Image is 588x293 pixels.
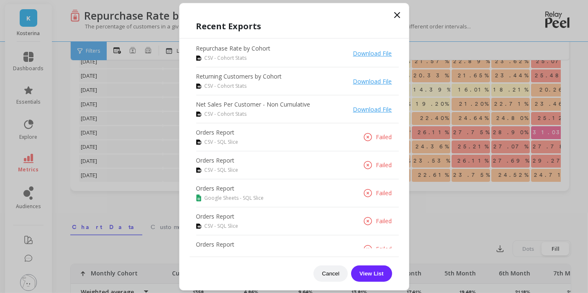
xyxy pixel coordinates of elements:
[196,56,201,61] img: csv icon
[196,140,201,145] img: csv icon
[196,100,311,109] p: Net Sales Per Customer - Non Cumulative
[196,156,239,165] p: Orders Report
[353,77,392,85] a: Download File
[205,138,239,146] span: CSV - SQL Slice
[196,72,282,81] p: Returning Customers by Cohort
[196,20,392,33] h1: Recent Exports
[313,265,348,282] button: Cancel
[196,84,201,89] img: csv icon
[196,184,264,193] p: Orders Report
[205,166,239,174] span: CSV - SQL Slice
[376,161,392,169] p: Failed
[376,245,392,253] p: Failed
[376,217,392,225] p: Failed
[196,128,239,137] p: Orders Report
[196,240,239,249] p: Orders Report
[205,82,247,90] span: CSV - Cohort Stats
[376,133,392,141] p: Failed
[196,168,201,173] img: csv icon
[376,189,392,197] p: Failed
[351,265,392,282] button: View List
[353,49,392,57] a: Download File
[205,222,239,230] span: CSV - SQL Slice
[205,110,247,118] span: CSV - Cohort Stats
[196,44,271,53] p: Repurchase Rate by Cohort
[353,105,392,113] a: Download File
[205,194,264,202] span: Google Sheets - SQL Slice
[196,112,201,117] img: csv icon
[196,224,201,229] img: csv icon
[196,212,239,221] p: Orders Report
[205,54,247,62] span: CSV - Cohort Stats
[196,194,201,201] img: google sheets icon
